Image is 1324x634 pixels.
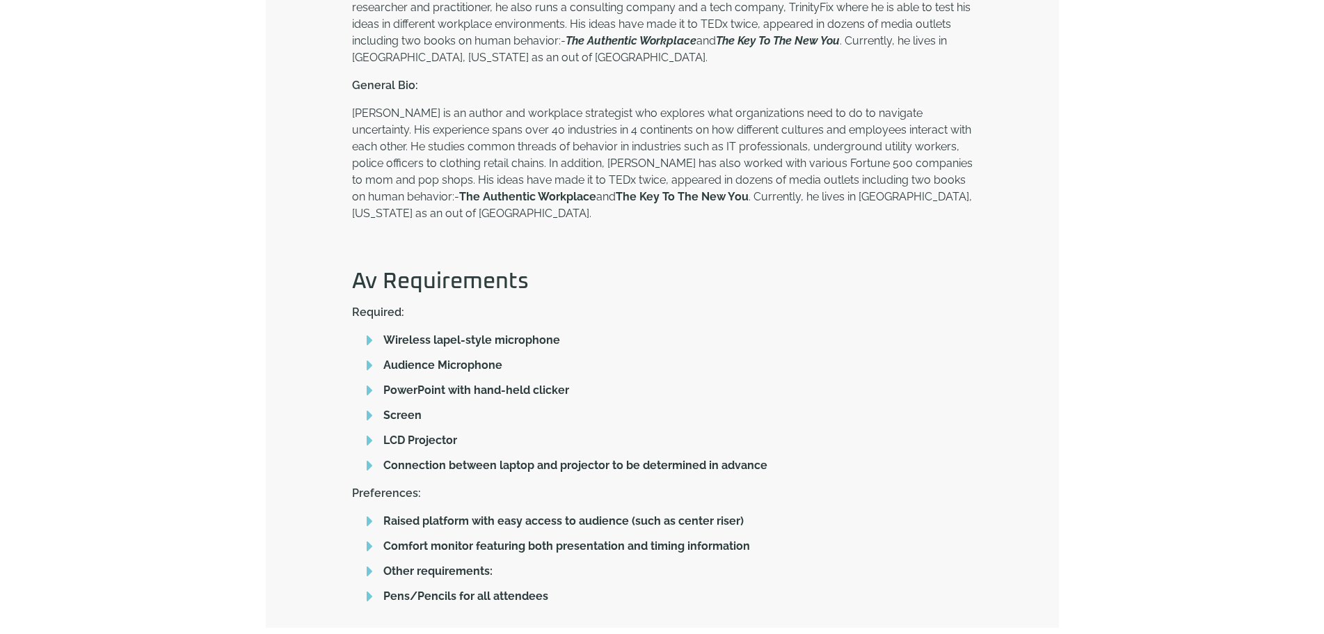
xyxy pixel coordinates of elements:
[616,190,749,203] b: The Key To The New You
[352,271,973,293] h2: Av Requirements
[383,514,744,528] b: Raised platform with easy access to audience (such as center riser)
[383,564,493,578] b: Other requirements:
[383,434,457,447] b: LCD Projector
[566,34,696,47] b: The Authentic Workplace
[352,307,973,318] p: Required:
[383,333,560,347] b: Wireless lapel-style microphone
[352,105,973,222] p: [PERSON_NAME] is an author and workplace strategist who explores what organizations need to do to...
[383,409,422,422] b: Screen
[383,383,569,397] b: PowerPoint with hand-held clicker
[383,459,767,472] b: Connection between laptop and projector to be determined in advance
[383,539,750,553] b: Comfort monitor featuring both presentation and timing information
[383,589,548,603] b: Pens/Pencils for all attendees
[383,358,502,372] b: Audience Microphone
[459,190,596,203] b: The Authentic Workplace
[716,34,840,47] b: The Key To The New You
[352,488,973,499] p: Preferences:
[352,80,973,91] p: General Bio:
